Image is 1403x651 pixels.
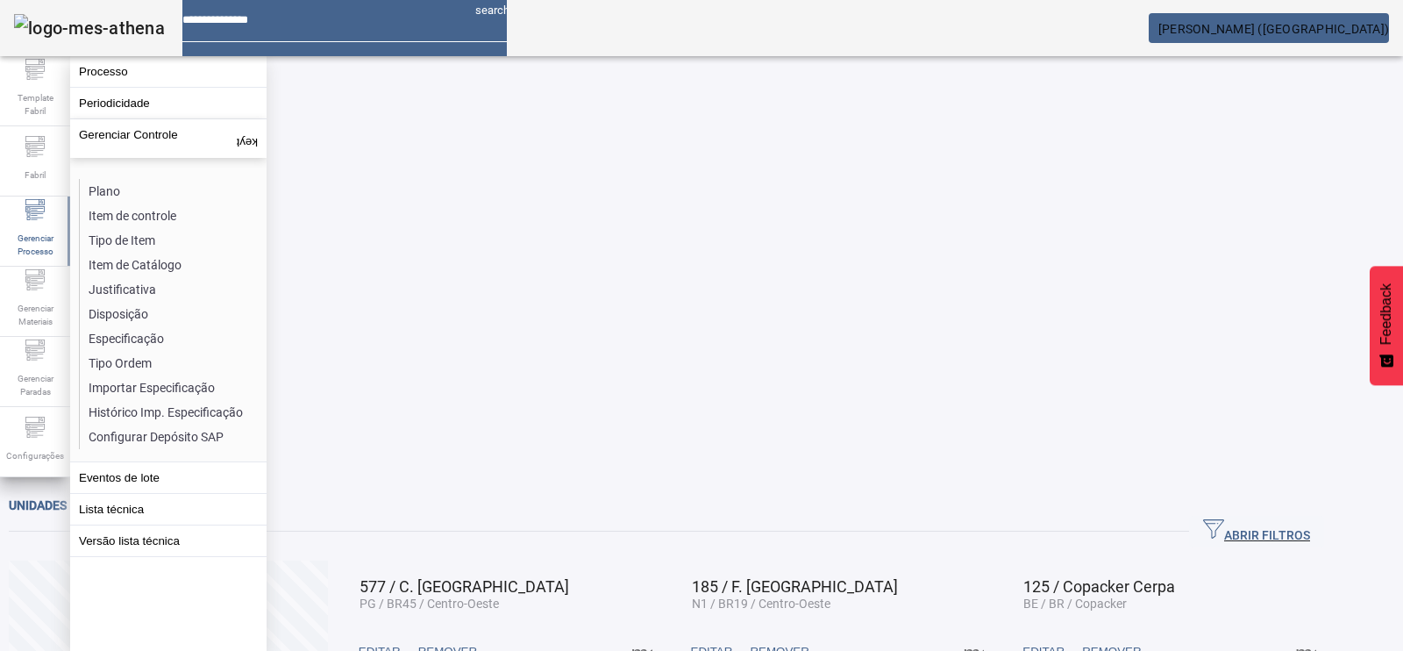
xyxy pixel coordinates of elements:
[9,498,67,512] span: Unidades
[9,86,61,123] span: Template Fabril
[80,277,266,302] li: Justificativa
[9,297,61,333] span: Gerenciar Materiais
[70,88,267,118] button: Periodicidade
[1370,266,1403,385] button: Feedback - Mostrar pesquisa
[70,494,267,525] button: Lista técnica
[80,204,266,228] li: Item de controle
[70,462,267,493] button: Eventos de lote
[80,228,266,253] li: Tipo de Item
[360,597,499,611] span: PG / BR45 / Centro-Oeste
[80,302,266,326] li: Disposição
[1023,577,1175,596] span: 125 / Copacker Cerpa
[237,128,258,149] mat-icon: keyboard_arrow_up
[80,253,266,277] li: Item de Catálogo
[9,367,61,404] span: Gerenciar Paradas
[80,179,266,204] li: Plano
[1378,283,1394,345] span: Feedback
[1023,597,1127,611] span: BE / BR / Copacker
[1,444,69,468] span: Configurações
[692,597,830,611] span: N1 / BR19 / Centro-Oeste
[1158,22,1389,36] span: [PERSON_NAME] ([GEOGRAPHIC_DATA])
[14,14,165,42] img: logo-mes-athena
[1189,516,1324,547] button: ABRIR FILTROS
[70,119,267,158] button: Gerenciar Controle
[19,163,51,187] span: Fabril
[80,400,266,425] li: Histórico Imp. Especificação
[692,577,898,596] span: 185 / F. [GEOGRAPHIC_DATA]
[9,226,61,263] span: Gerenciar Processo
[80,425,266,449] li: Configurar Depósito SAP
[360,577,569,596] span: 577 / C. [GEOGRAPHIC_DATA]
[80,326,266,351] li: Especificação
[80,376,266,400] li: Importar Especificação
[70,56,267,87] button: Processo
[1203,519,1310,545] span: ABRIR FILTROS
[70,526,267,556] button: Versão lista técnica
[80,351,266,376] li: Tipo Ordem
